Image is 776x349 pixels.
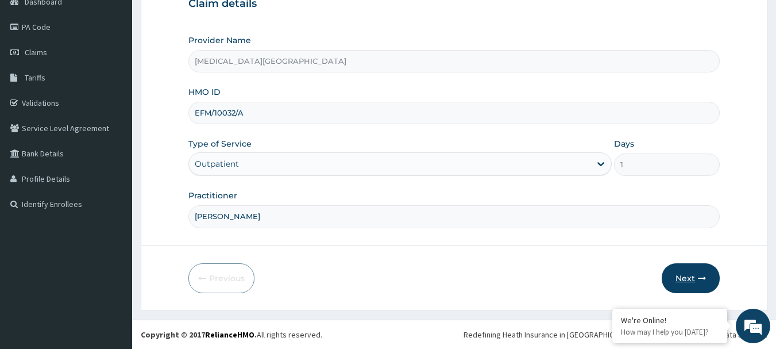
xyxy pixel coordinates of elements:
button: Previous [188,263,254,293]
a: RelianceHMO [205,329,254,340]
div: Chat with us now [60,64,193,79]
textarea: Type your message and hit 'Enter' [6,229,219,270]
label: Practitioner [188,190,237,201]
input: Enter Name [188,205,720,228]
input: Enter HMO ID [188,102,720,124]
span: We're online! [67,102,159,218]
label: Days [614,138,634,149]
label: Type of Service [188,138,252,149]
footer: All rights reserved. [132,320,776,349]
div: Outpatient [195,158,239,170]
span: Claims [25,47,47,57]
button: Next [662,263,720,293]
strong: Copyright © 2017 . [141,329,257,340]
div: We're Online! [621,315,719,325]
div: Minimize live chat window [188,6,216,33]
div: Redefining Heath Insurance in [GEOGRAPHIC_DATA] using Telemedicine and Data Science! [464,329,767,340]
label: HMO ID [188,86,221,98]
p: How may I help you today? [621,327,719,337]
label: Provider Name [188,34,251,46]
img: d_794563401_company_1708531726252_794563401 [21,57,47,86]
span: Tariffs [25,72,45,83]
